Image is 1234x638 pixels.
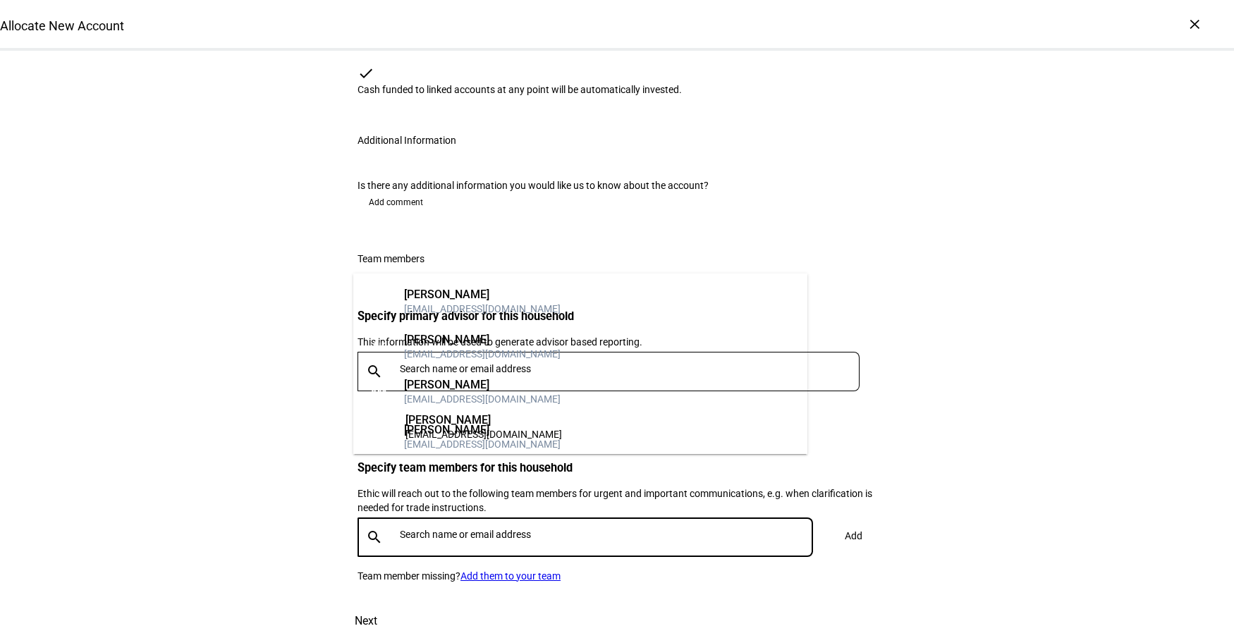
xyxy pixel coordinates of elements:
button: Next [335,604,397,638]
button: Add comment [358,191,434,214]
div: AH [365,288,393,316]
a: Add them to your team [460,570,561,582]
div: Ethic will reach out to the following team members for urgent and important communications, e.g. ... [358,486,876,515]
div: Cash funded to linked accounts at any point will be automatically invested. [358,84,876,95]
div: [EMAIL_ADDRESS][DOMAIN_NAME] [404,392,561,406]
div: AK [365,333,393,361]
div: [PERSON_NAME] [404,423,561,437]
div: Additional Information [358,135,456,146]
div: Team members [358,253,424,264]
div: [EMAIL_ADDRESS][DOMAIN_NAME] [404,437,561,451]
input: Search name or email address [400,529,819,540]
div: [PERSON_NAME] [404,333,561,347]
div: Is there any additional information you would like us to know about the account? [358,180,876,191]
div: [EMAIL_ADDRESS][DOMAIN_NAME] [404,347,561,361]
div: ED [365,423,393,451]
div: AM [365,378,393,406]
div: [PERSON_NAME] [404,288,561,302]
h3: Specify team members for this household [358,461,876,474]
span: Team member missing? [358,570,460,582]
span: Next [355,604,377,638]
div: × [1183,13,1206,35]
mat-icon: check [358,65,374,82]
div: [PERSON_NAME] [404,378,561,392]
mat-icon: search [358,529,391,546]
span: Add comment [369,191,423,214]
div: [EMAIL_ADDRESS][DOMAIN_NAME] [404,302,561,316]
